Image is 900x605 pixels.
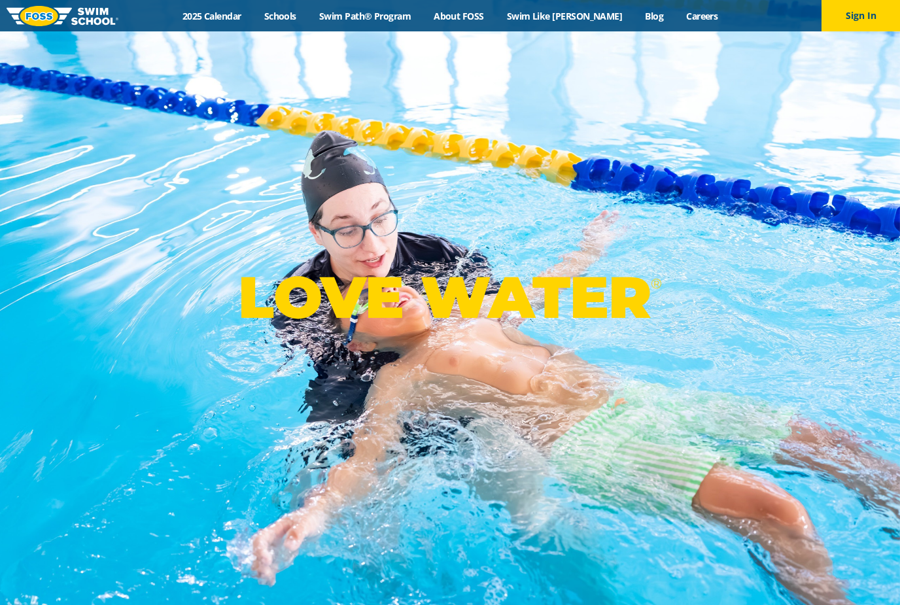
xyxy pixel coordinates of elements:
a: Swim Path® Program [307,10,422,22]
a: Schools [252,10,307,22]
sup: ® [651,275,661,292]
a: About FOSS [423,10,496,22]
a: Blog [634,10,675,22]
a: Swim Like [PERSON_NAME] [495,10,634,22]
p: LOVE WATER [238,262,661,332]
a: 2025 Calendar [171,10,252,22]
a: Careers [675,10,729,22]
img: FOSS Swim School Logo [7,6,118,26]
